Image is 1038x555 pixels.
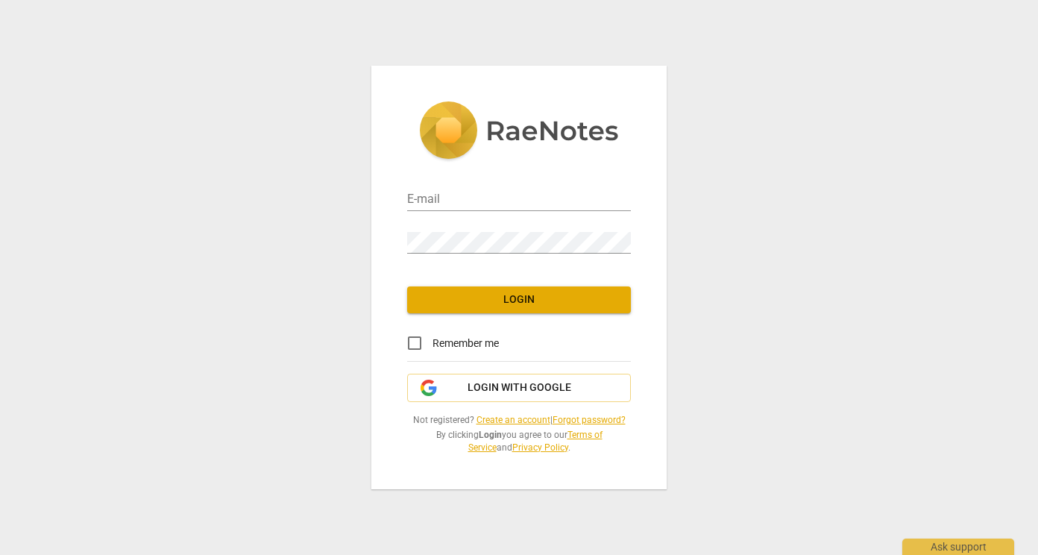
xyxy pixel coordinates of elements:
[432,336,499,351] span: Remember me
[407,286,631,313] button: Login
[512,442,568,453] a: Privacy Policy
[476,415,550,425] a: Create an account
[553,415,626,425] a: Forgot password?
[479,430,502,440] b: Login
[407,374,631,402] button: Login with Google
[468,380,571,395] span: Login with Google
[407,414,631,427] span: Not registered? |
[468,430,603,453] a: Terms of Service
[902,539,1014,555] div: Ask support
[407,429,631,454] span: By clicking you agree to our and .
[419,101,619,163] img: 5ac2273c67554f335776073100b6d88f.svg
[419,292,619,307] span: Login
